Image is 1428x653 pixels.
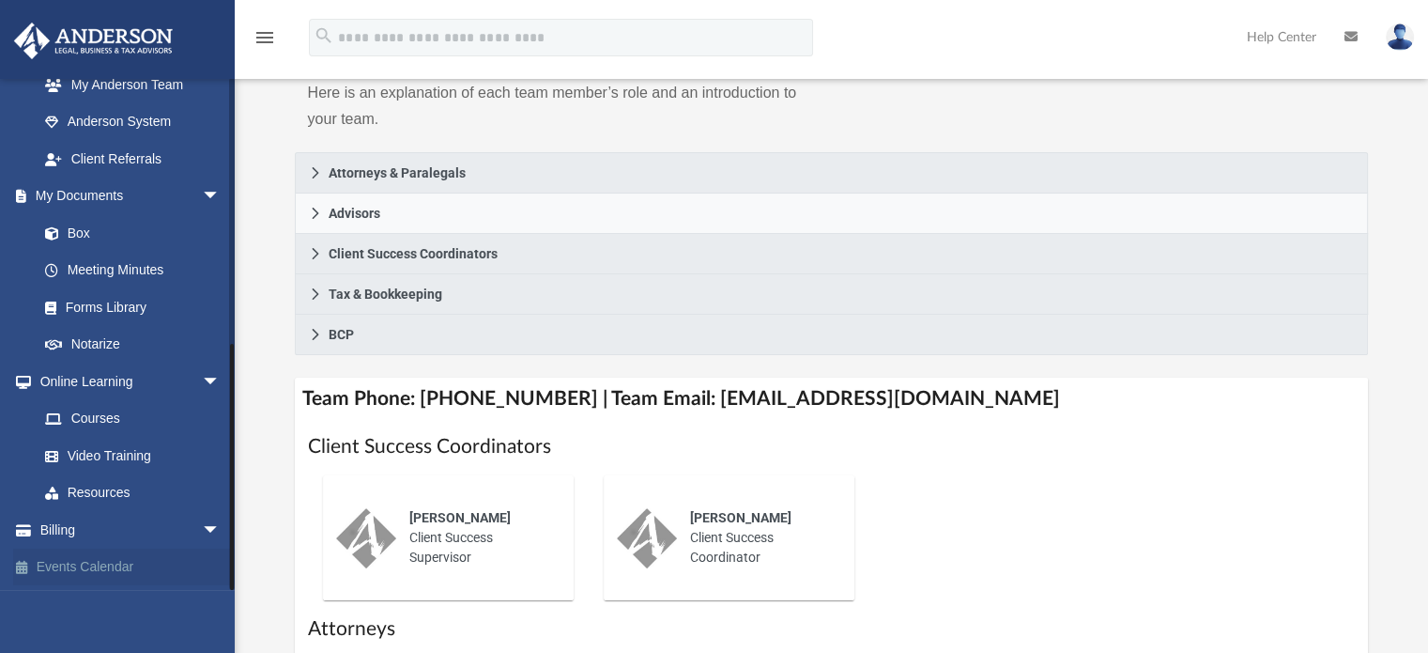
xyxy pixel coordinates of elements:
span: [PERSON_NAME] [690,510,791,525]
img: thumbnail [617,508,677,568]
a: BCP [295,315,1369,355]
a: My Documentsarrow_drop_down [13,178,239,215]
a: Billingarrow_drop_down [13,511,249,549]
span: arrow_drop_down [202,363,239,401]
span: Client Success Coordinators [329,247,498,260]
div: Client Success Coordinator [677,495,841,581]
span: [PERSON_NAME] [409,510,511,525]
a: Advisors [295,194,1369,234]
img: User Pic [1386,23,1414,51]
span: BCP [329,328,354,341]
a: Tax & Bookkeeping [295,274,1369,315]
a: Attorneys & Paralegals [295,152,1369,194]
a: Client Referrals [26,140,239,178]
i: menu [253,26,276,49]
a: Forms Library [26,288,230,326]
a: Anderson System [26,103,239,141]
a: Notarize [26,326,239,364]
a: Resources [26,474,239,512]
a: Meeting Minutes [26,252,239,289]
h4: Team Phone: [PHONE_NUMBER] | Team Email: [EMAIL_ADDRESS][DOMAIN_NAME] [295,378,1369,420]
div: Client Success Supervisor [396,495,560,581]
a: menu [253,36,276,49]
a: Online Learningarrow_drop_down [13,363,239,400]
i: search [314,25,334,46]
span: arrow_drop_down [202,511,239,550]
span: arrow_drop_down [202,178,239,216]
a: Courses [26,400,239,438]
h1: Client Success Coordinators [308,433,1356,460]
a: Events Calendar [13,549,249,586]
img: Anderson Advisors Platinum Portal [8,23,178,59]
p: Here is an explanation of each team member’s role and an introduction to your team. [308,80,819,132]
span: Tax & Bookkeeping [329,288,442,301]
a: Video Training [26,437,230,474]
a: Box [26,214,230,252]
h1: Attorneys [308,615,1356,643]
a: Client Success Coordinators [295,234,1369,274]
span: Attorneys & Paralegals [329,166,466,179]
span: Advisors [329,207,380,220]
a: My Anderson Team [26,66,230,103]
img: thumbnail [336,508,396,568]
